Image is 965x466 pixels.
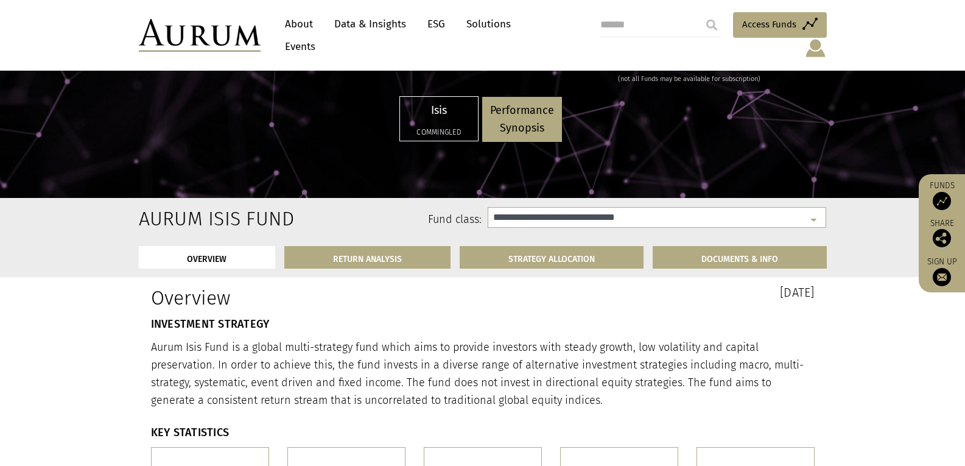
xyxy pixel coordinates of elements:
a: ESG [421,13,451,35]
a: About [279,13,319,35]
h3: [DATE] [492,286,815,298]
img: account-icon.svg [804,38,827,58]
a: Events [279,35,315,58]
a: Access Funds [733,12,827,38]
p: Aurum Isis Fund is a global multi-strategy fund which aims to provide investors with steady growt... [151,339,815,409]
h2: Aurum Isis Fund [139,207,238,230]
img: Access Funds [933,192,951,210]
a: Sign up [925,256,959,286]
a: Funds [925,180,959,210]
a: Data & Insights [328,13,412,35]
div: (not all Funds may be available for subscription) [618,74,821,85]
p: Performance Synopsis [490,102,554,137]
span: Access Funds [742,17,796,32]
h1: Overview [151,286,474,309]
div: Share [925,219,959,247]
img: Share this post [933,229,951,247]
img: Sign up to our newsletter [933,268,951,286]
strong: INVESTMENT STRATEGY [151,317,270,331]
p: Isis [408,102,470,119]
h5: Commingled [408,129,470,136]
img: Aurum [139,19,261,52]
strong: KEY STATISTICS [151,426,230,439]
a: STRATEGY ALLOCATION [460,246,644,269]
a: Solutions [460,13,517,35]
input: Submit [700,13,724,37]
a: RETURN ANALYSIS [284,246,451,269]
label: Fund class: [256,212,482,228]
a: DOCUMENTS & INFO [653,246,827,269]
